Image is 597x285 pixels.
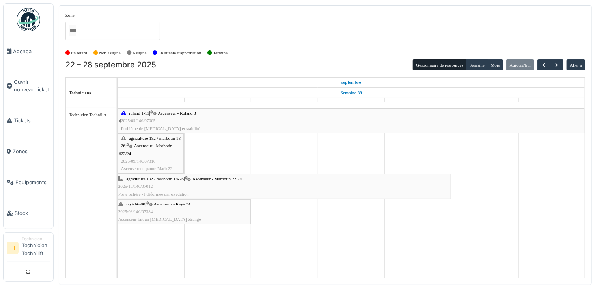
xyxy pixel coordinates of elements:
a: Stock [4,198,53,229]
div: | [121,135,183,172]
span: 2025/09/146/07316 [121,159,156,163]
span: Ascenseur - Marbotin 22/24 [192,176,242,181]
label: En attente d'approbation [158,50,201,56]
a: 28 septembre 2025 [543,98,561,108]
a: Ouvrir nouveau ticket [4,67,53,105]
span: 2025/10/146/07012 [118,184,153,189]
a: 25 septembre 2025 [343,98,360,108]
label: Non assigné [99,50,121,56]
span: rayé 66-80 [126,202,145,206]
a: Tickets [4,105,53,136]
input: Tous [69,25,76,36]
a: 22 septembre 2025 [142,98,159,108]
button: Aller à [567,59,585,70]
label: Assigné [132,50,147,56]
span: Stock [15,209,50,217]
span: Techniciens [69,90,91,95]
a: Équipements [4,167,53,198]
a: Agenda [4,36,53,67]
div: Technicien [22,236,50,242]
button: Précédent [537,59,550,71]
a: 26 septembre 2025 [409,98,427,108]
a: Semaine 39 [339,88,364,98]
a: Zones [4,136,53,167]
img: Badge_color-CXgf-gQk.svg [17,8,40,31]
span: Ascenseur en panne Marb 22 [121,166,172,171]
a: 23 septembre 2025 [208,98,227,108]
span: roland 1-11 [129,111,149,115]
button: Aujourd'hui [506,59,534,70]
div: | [121,109,584,132]
a: TT TechnicienTechnicien Technilift [7,236,50,262]
button: Mois [487,59,503,70]
label: En retard [71,50,87,56]
a: 27 septembre 2025 [476,98,494,108]
span: 2025/09/146/07005 [121,118,156,123]
div: | [118,200,250,223]
a: 24 septembre 2025 [276,98,293,108]
span: Technicien Technilift [69,112,106,117]
button: Semaine [466,59,488,70]
span: Ascenseur - Roland 3 [158,111,196,115]
span: Ascenseur fait un [MEDICAL_DATA] étrange [118,217,201,222]
span: agriculture 182 / marbotin 18-26 [126,176,184,181]
button: Suivant [550,59,563,71]
label: Terminé [213,50,228,56]
span: Agenda [13,48,50,55]
button: Gestionnaire de ressources [413,59,466,70]
span: Porte palière -1 déformée par oxydation [118,192,189,196]
h2: 22 – 28 septembre 2025 [65,60,156,70]
li: Technicien Technilift [22,236,50,260]
span: Ouvrir nouveau ticket [14,78,50,93]
span: Tickets [14,117,50,124]
div: | [118,175,450,198]
span: agriculture 182 / marbotin 18-26 [121,136,182,148]
span: Problème de [MEDICAL_DATA] et stabilité [121,126,200,131]
span: Zones [13,148,50,155]
span: Équipements [15,179,50,186]
span: 2025/09/146/07384 [118,209,153,214]
a: 22 septembre 2025 [340,78,363,87]
label: Zone [65,12,75,19]
li: TT [7,242,19,254]
span: Ascenseur - Marbotin 22/24 [121,143,173,155]
span: Ascenseur - Rayé 74 [154,202,190,206]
